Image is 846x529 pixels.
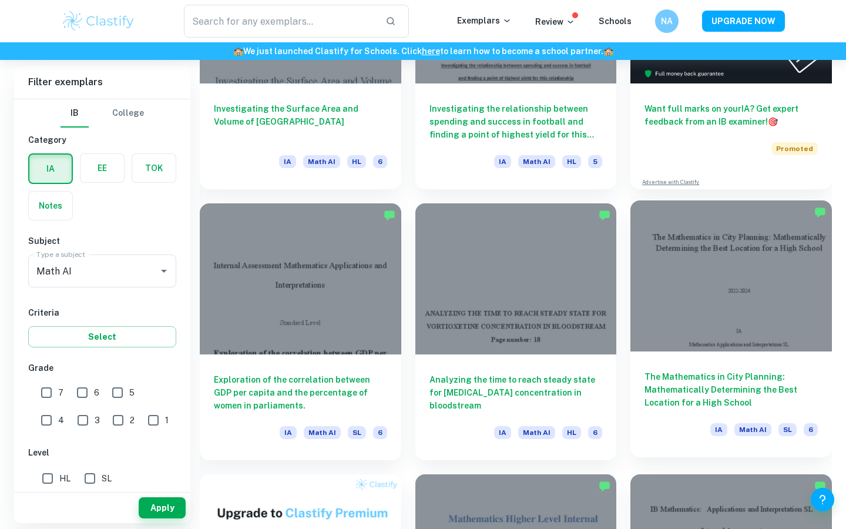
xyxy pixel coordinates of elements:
[415,203,617,460] a: Analyzing the time to reach steady state for [MEDICAL_DATA] concentration in bloodstreamIAMath AIHL6
[373,155,387,168] span: 6
[494,155,511,168] span: IA
[233,46,243,56] span: 🏫
[156,263,172,279] button: Open
[28,361,176,374] h6: Grade
[814,480,826,492] img: Marked
[429,102,603,141] h6: Investigating the relationship between spending and success in football and finding a point of hi...
[599,480,610,492] img: Marked
[58,414,64,427] span: 4
[422,46,440,56] a: here
[129,386,135,399] span: 5
[29,155,72,183] button: IA
[132,154,176,182] button: TOK
[588,426,602,439] span: 6
[36,249,85,259] label: Type a subject
[61,99,89,128] button: IB
[58,386,63,399] span: 7
[734,423,771,436] span: Math AI
[655,9,679,33] button: NA
[14,66,190,99] h6: Filter exemplars
[28,326,176,347] button: Select
[518,426,555,439] span: Math AI
[28,306,176,319] h6: Criteria
[562,155,581,168] span: HL
[2,45,844,58] h6: We just launched Clastify for Schools. Click to learn how to become a school partner.
[660,15,674,28] h6: NA
[348,426,366,439] span: SL
[59,472,70,485] span: HL
[518,155,555,168] span: Math AI
[214,373,387,412] h6: Exploration of the correlation between GDP per capita and the percentage of women in parliaments.
[778,423,797,436] span: SL
[347,155,366,168] span: HL
[80,154,124,182] button: EE
[603,46,613,56] span: 🏫
[28,235,176,247] h6: Subject
[28,133,176,146] h6: Category
[642,178,699,186] a: Advertise with Clastify
[771,142,818,155] span: Promoted
[214,102,387,141] h6: Investigating the Surface Area and Volume of [GEOGRAPHIC_DATA]
[804,423,818,436] span: 6
[200,203,401,460] a: Exploration of the correlation between GDP per capita and the percentage of women in parliaments....
[28,446,176,459] h6: Level
[429,373,603,412] h6: Analyzing the time to reach steady state for [MEDICAL_DATA] concentration in bloodstream
[494,426,511,439] span: IA
[768,117,778,126] span: 🎯
[303,155,340,168] span: Math AI
[95,414,100,427] span: 3
[165,414,169,427] span: 1
[384,209,395,221] img: Marked
[457,14,512,27] p: Exemplars
[130,414,135,427] span: 2
[94,386,99,399] span: 6
[373,426,387,439] span: 6
[279,155,296,168] span: IA
[702,11,785,32] button: UPGRADE NOW
[29,192,72,220] button: Notes
[280,426,297,439] span: IA
[61,9,136,33] img: Clastify logo
[630,203,832,460] a: The Mathematics in City Planning: Mathematically Determining the Best Location for a High SchoolI...
[599,16,632,26] a: Schools
[811,488,834,511] button: Help and Feedback
[814,206,826,218] img: Marked
[644,102,818,128] h6: Want full marks on your IA ? Get expert feedback from an IB examiner!
[562,426,581,439] span: HL
[644,370,818,409] h6: The Mathematics in City Planning: Mathematically Determining the Best Location for a High School
[588,155,602,168] span: 5
[112,99,144,128] button: College
[535,15,575,28] p: Review
[304,426,341,439] span: Math AI
[61,99,144,128] div: Filter type choice
[710,423,727,436] span: IA
[184,5,376,38] input: Search for any exemplars...
[599,209,610,221] img: Marked
[139,497,186,518] button: Apply
[102,472,112,485] span: SL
